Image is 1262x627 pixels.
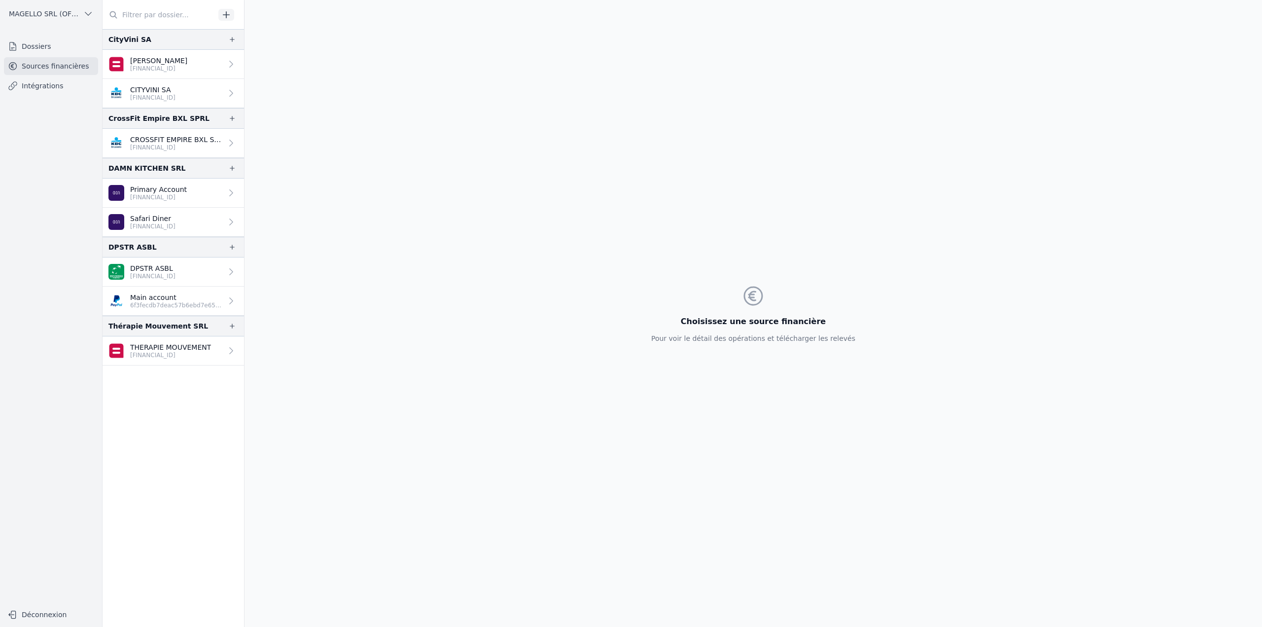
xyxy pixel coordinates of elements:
p: THERAPIE MOUVEMENT [130,342,211,352]
a: Intégrations [4,77,98,95]
a: [PERSON_NAME] [FINANCIAL_ID] [103,50,244,79]
a: Main account 6f3fecdb7deac57b6ebd7e6514363c13 [103,287,244,316]
p: [FINANCIAL_ID] [130,272,175,280]
a: CROSSFIT EMPIRE BXL SRL [FINANCIAL_ID] [103,129,244,158]
img: belfius-1.png [108,56,124,72]
p: [FINANCIAL_ID] [130,94,175,102]
p: [FINANCIAL_ID] [130,222,175,230]
a: DPSTR ASBL [FINANCIAL_ID] [103,258,244,287]
img: AION_BMPBBEBBXXX.png [108,185,124,201]
input: Filtrer par dossier... [103,6,215,24]
button: Déconnexion [4,607,98,623]
p: Main account [130,293,222,302]
img: belfius.png [108,343,124,359]
img: KBC_BRUSSELS_KREDBEBB.png [108,135,124,151]
img: KBC_BRUSSELS_KREDBEBB.png [108,85,124,101]
a: Safari Diner [FINANCIAL_ID] [103,208,244,237]
p: CROSSFIT EMPIRE BXL SRL [130,135,222,145]
img: BNP_BE_BUSINESS_GEBABEBB.png [108,264,124,280]
p: [FINANCIAL_ID] [130,144,222,151]
p: Safari Diner [130,214,175,223]
p: Primary Account [130,184,187,194]
p: Pour voir le détail des opérations et télécharger les relevés [651,333,855,343]
div: DAMN KITCHEN SRL [108,162,186,174]
p: [FINANCIAL_ID] [130,65,187,73]
div: CrossFit Empire BXL SPRL [108,112,210,124]
span: MAGELLO SRL (OFFICIEL) [9,9,79,19]
div: DPSTR ASBL [108,241,157,253]
a: Dossiers [4,37,98,55]
div: Thérapie Mouvement SRL [108,320,208,332]
p: CITYVINI SA [130,85,175,95]
a: THERAPIE MOUVEMENT [FINANCIAL_ID] [103,336,244,366]
p: [FINANCIAL_ID] [130,193,187,201]
p: 6f3fecdb7deac57b6ebd7e6514363c13 [130,301,222,309]
h3: Choisissez une source financière [651,316,855,328]
button: MAGELLO SRL (OFFICIEL) [4,6,98,22]
div: CityVini SA [108,34,151,45]
p: [PERSON_NAME] [130,56,187,66]
img: AION_BMPBBEBBXXX.png [108,214,124,230]
p: [FINANCIAL_ID] [130,351,211,359]
a: Sources financières [4,57,98,75]
a: CITYVINI SA [FINANCIAL_ID] [103,79,244,108]
a: Primary Account [FINANCIAL_ID] [103,179,244,208]
img: PAYPAL_PPLXLULL.png [108,293,124,309]
p: DPSTR ASBL [130,263,175,273]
